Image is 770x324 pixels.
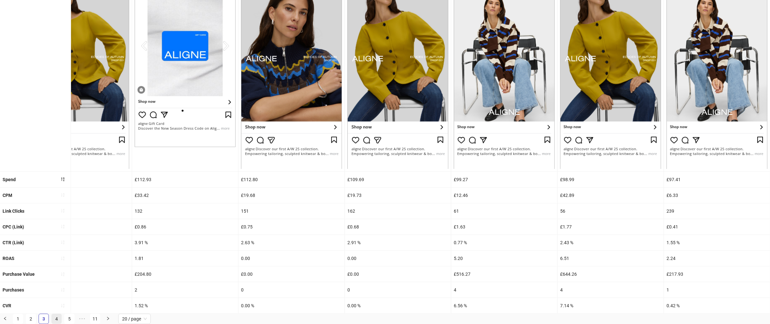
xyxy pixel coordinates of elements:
[122,314,147,324] span: 20 / page
[26,251,132,266] div: 7.53
[3,317,7,320] span: left
[345,172,451,187] div: £109.69
[132,298,238,313] div: 1.52 %
[3,224,24,229] b: CPC (Link)
[90,314,100,324] li: 11
[26,172,132,187] div: £125.32
[345,235,451,250] div: 2.91 %
[451,235,557,250] div: 0.77 %
[26,282,132,298] div: 6
[61,272,65,276] span: sort-ascending
[39,314,49,324] a: 3
[558,203,664,219] div: 56
[558,235,664,250] div: 2.43 %
[558,266,664,282] div: £644.26
[65,314,74,324] a: 5
[132,203,238,219] div: 132
[51,314,62,324] li: 4
[238,235,345,250] div: 2.63 %
[558,172,664,187] div: £98.99
[61,224,65,229] span: sort-ascending
[451,282,557,298] div: 4
[451,203,557,219] div: 61
[61,288,65,292] span: sort-ascending
[26,266,132,282] div: £943.64
[26,314,36,324] li: 2
[3,240,24,245] b: CTR (Link)
[345,219,451,235] div: £0.68
[3,272,35,277] b: Purchase Value
[664,203,770,219] div: 239
[664,282,770,298] div: 1
[52,314,61,324] a: 4
[103,314,113,324] li: Next Page
[13,314,23,324] a: 1
[3,208,24,214] b: Link Clicks
[451,298,557,313] div: 6.56 %
[345,203,451,219] div: 162
[61,240,65,245] span: sort-ascending
[132,251,238,266] div: 1.81
[132,172,238,187] div: £112.93
[451,266,557,282] div: £516.27
[345,282,451,298] div: 0
[13,314,23,324] li: 1
[61,256,65,261] span: sort-ascending
[664,235,770,250] div: 1.55 %
[90,314,100,324] a: 11
[664,172,770,187] div: £97.41
[238,266,345,282] div: £0.00
[451,219,557,235] div: £1.63
[664,298,770,313] div: 0.42 %
[132,235,238,250] div: 3.91 %
[3,177,16,182] b: Spend
[132,266,238,282] div: £204.80
[26,219,132,235] div: £0.59
[238,172,345,187] div: £112.80
[664,219,770,235] div: £0.41
[3,256,14,261] b: ROAS
[118,314,151,324] div: Page Size
[451,188,557,203] div: £12.46
[61,208,65,213] span: sort-ascending
[3,303,11,308] b: CVR
[238,298,345,313] div: 0.00 %
[451,172,557,187] div: £99.27
[558,219,664,235] div: £1.77
[558,298,664,313] div: 7.14 %
[26,314,36,324] a: 2
[664,251,770,266] div: 2.24
[238,219,345,235] div: £0.75
[664,188,770,203] div: £6.33
[103,314,113,324] button: right
[132,282,238,298] div: 2
[345,266,451,282] div: £0.00
[132,219,238,235] div: £0.86
[451,251,557,266] div: 5.20
[77,314,87,324] span: •••
[558,251,664,266] div: 6.51
[77,314,87,324] li: Next 5 Pages
[3,287,24,292] b: Purchases
[61,303,65,308] span: sort-ascending
[61,177,65,181] span: sort-descending
[345,188,451,203] div: £19.73
[558,188,664,203] div: £42.89
[39,314,49,324] li: 3
[132,188,238,203] div: £33.42
[238,188,345,203] div: £19.68
[61,193,65,197] span: sort-ascending
[558,282,664,298] div: 4
[238,203,345,219] div: 151
[3,193,12,198] b: CPM
[26,298,132,313] div: 2.83 %
[26,188,132,203] div: £15.21
[238,282,345,298] div: 0
[238,251,345,266] div: 0.00
[345,298,451,313] div: 0.00 %
[26,203,132,219] div: 212
[664,266,770,282] div: £217.93
[106,317,110,320] span: right
[345,251,451,266] div: 0.00
[26,235,132,250] div: 2.57 %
